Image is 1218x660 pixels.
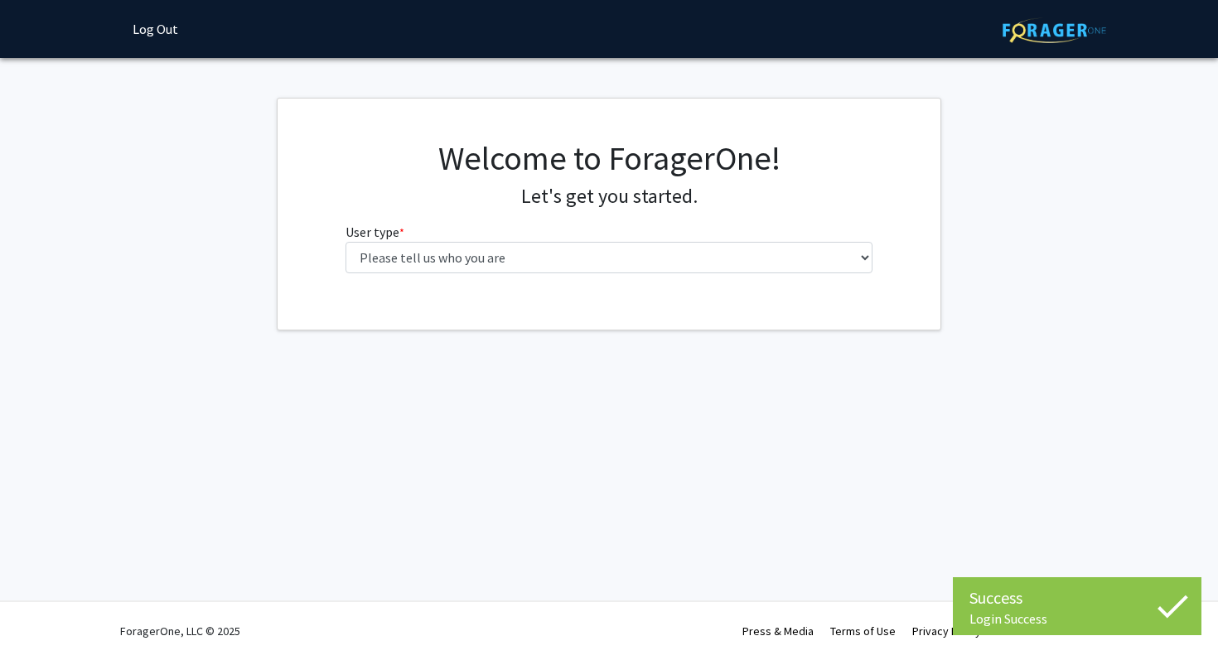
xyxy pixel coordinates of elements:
h4: Let's get you started. [346,185,873,209]
img: ForagerOne Logo [1003,17,1106,43]
div: Login Success [969,610,1185,627]
a: Privacy Policy [912,624,981,638]
a: Press & Media [742,624,814,638]
h1: Welcome to ForagerOne! [346,138,873,178]
div: ForagerOne, LLC © 2025 [120,602,240,660]
a: Terms of Use [830,624,896,638]
div: Success [969,585,1185,610]
label: User type [346,222,404,242]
